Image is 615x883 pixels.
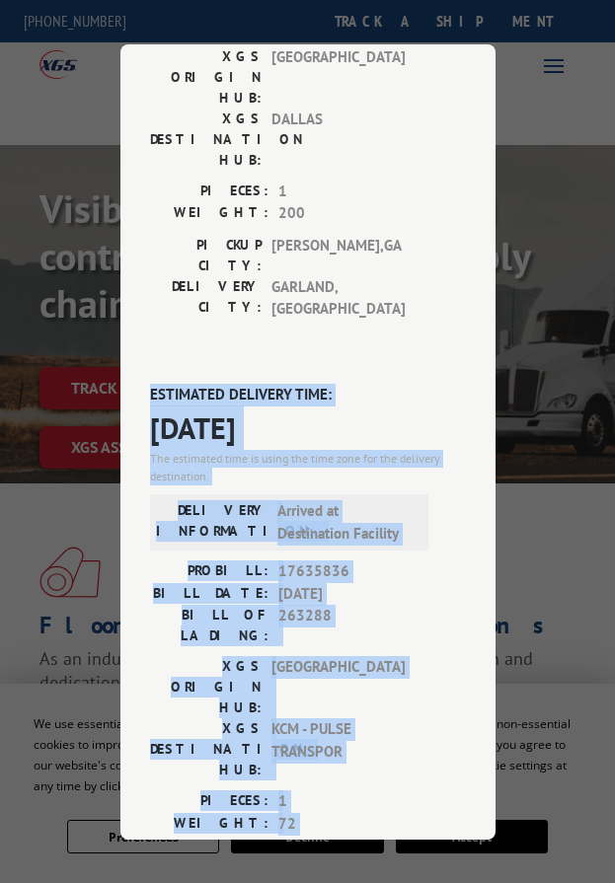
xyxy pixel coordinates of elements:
label: PROBILL: [150,560,269,583]
span: 72 [278,812,426,835]
span: Arrived at Destination Facility [277,500,411,545]
div: The estimated time is using the time zone for the delivery destination. [150,450,466,485]
label: XGS DESTINATION HUB: [150,718,262,780]
span: GARLAND , [GEOGRAPHIC_DATA] [271,275,405,320]
label: ESTIMATED DELIVERY TIME: [150,383,466,405]
span: 1 [278,180,426,202]
span: [DATE] [150,405,466,450]
label: PIECES: [150,180,269,202]
label: XGS ORIGIN HUB: [150,45,262,108]
span: [GEOGRAPHIC_DATA] [271,45,405,108]
label: DELIVERY INFORMATION: [156,500,268,545]
span: 1 [278,790,426,813]
label: XGS DESTINATION HUB: [150,108,262,170]
span: 17635836 [278,560,426,583]
label: PIECES: [150,790,269,813]
label: BILL DATE: [150,582,269,605]
span: [PERSON_NAME] , GA [271,234,405,275]
label: BILL OF LADING: [150,605,269,646]
span: KCM - PULSE TRANSPOR [271,718,405,780]
span: 263288 [278,605,426,646]
span: 200 [278,202,426,225]
label: XGS ORIGIN HUB: [150,656,262,718]
label: WEIGHT: [150,202,269,225]
span: [GEOGRAPHIC_DATA] [271,656,405,718]
label: DELIVERY CITY: [150,275,262,320]
label: PICKUP CITY: [150,234,262,275]
label: WEIGHT: [150,812,269,835]
span: DALLAS [271,108,405,170]
span: [DATE] [278,582,426,605]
